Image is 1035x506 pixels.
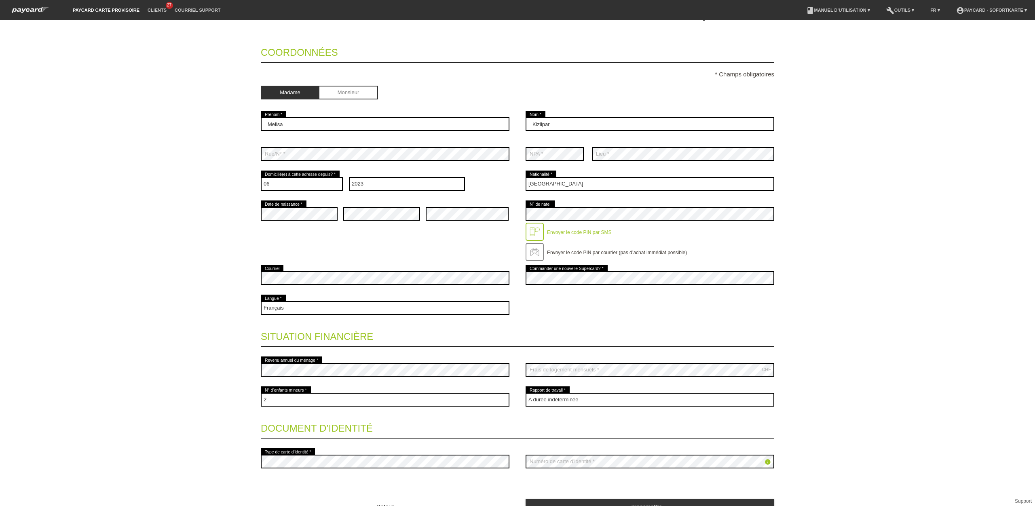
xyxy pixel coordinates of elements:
i: book [806,6,814,15]
a: account_circlepaycard - Sofortkarte ▾ [952,8,1031,13]
legend: Document d’identité [261,415,774,439]
a: FR ▾ [926,8,944,13]
a: Clients [144,8,171,13]
label: Envoyer le code PIN par courrier (pas d’achat immédiat possible) [547,250,687,255]
a: paycard carte provisoire [69,8,144,13]
a: info [765,460,771,466]
a: bookManuel d’utilisation ▾ [802,8,874,13]
i: build [886,6,894,15]
div: CHF [762,367,771,372]
legend: Situation financière [261,323,774,347]
img: paycard Sofortkarte [8,6,53,14]
p: * Champs obligatoires [261,71,774,78]
label: Envoyer le code PIN par SMS [547,230,611,235]
legend: Coordonnées [261,39,774,63]
i: account_circle [956,6,964,15]
a: buildOutils ▾ [882,8,918,13]
span: 27 [166,2,173,9]
i: info [765,459,771,465]
a: Support [1015,498,1032,504]
a: Courriel Support [171,8,224,13]
a: paycard Sofortkarte [8,9,53,15]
